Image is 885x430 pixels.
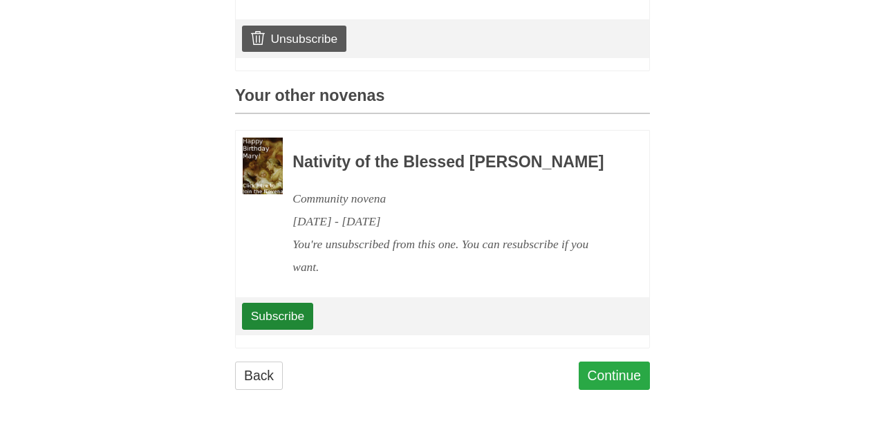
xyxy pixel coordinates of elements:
[235,87,650,114] h3: Your other novenas
[235,362,283,390] a: Back
[242,26,346,52] a: Unsubscribe
[292,153,612,171] h3: Nativity of the Blessed [PERSON_NAME]
[579,362,651,390] a: Continue
[292,187,612,210] div: Community novena
[242,303,313,329] a: Subscribe
[292,233,612,279] div: You're unsubscribed from this one. You can resubscribe if you want.
[292,210,612,233] div: [DATE] - [DATE]
[243,138,283,194] img: Novena image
